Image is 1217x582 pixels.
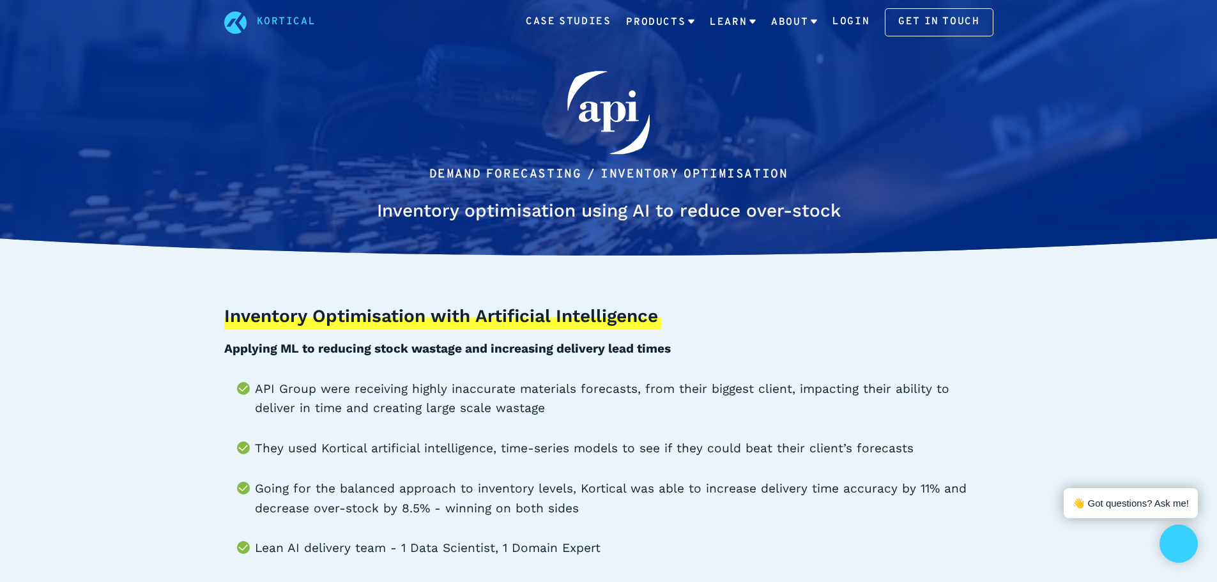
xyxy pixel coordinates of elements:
li: / [587,165,596,185]
a: Products [626,6,694,39]
li: Lean AI delivery team - 1 Data Scientist, 1 Domain Expert [255,539,993,558]
b: Applying ML to reducing stock wastage and increasing delivery lead times [224,341,671,356]
a: Login [832,14,869,31]
a: Get in touch [885,8,993,36]
li: They used Kortical artificial intelligence, time-series models to see if they could beat their cl... [255,439,993,459]
h3: Inventory Optimisation with Artificial Intelligence [224,305,661,330]
a: About [771,6,817,39]
li: Demand Forecasting [429,165,582,185]
li: Inventory Optimisation [601,165,788,185]
li: API Group were receiving highly inaccurate materials forecasts, from their biggest client, impact... [255,379,993,418]
a: Kortical [257,14,316,31]
a: Learn [710,6,756,39]
li: Going for the balanced approach to inventory levels, Kortical was able to increase delivery time ... [255,479,993,518]
img: API Group client logo [564,68,654,157]
a: Case Studies [526,14,611,31]
h1: Inventory optimisation using AI to reduce over-stock [369,197,849,224]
